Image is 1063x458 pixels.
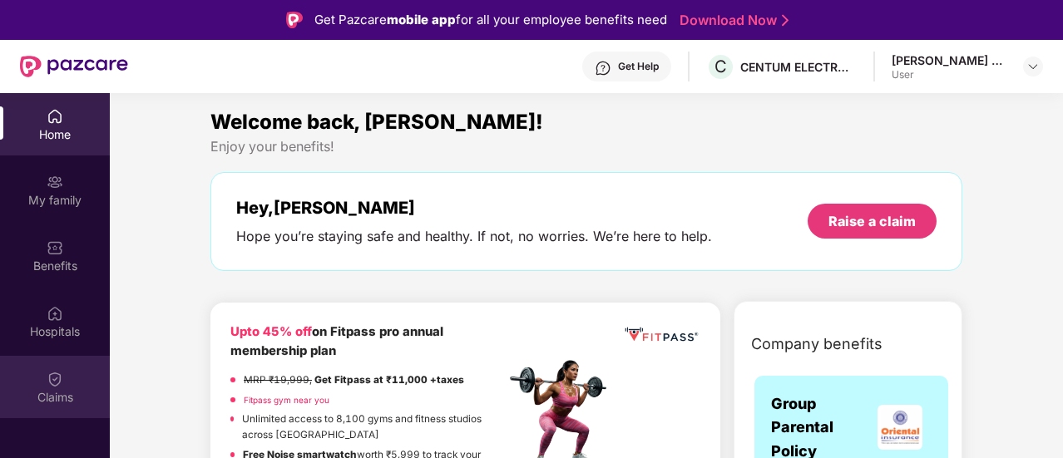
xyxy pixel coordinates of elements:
[47,305,63,322] img: svg+xml;base64,PHN2ZyBpZD0iSG9zcGl0YWxzIiB4bWxucz0iaHR0cDovL3d3dy53My5vcmcvMjAwMC9zdmciIHdpZHRoPS...
[47,108,63,125] img: svg+xml;base64,PHN2ZyBpZD0iSG9tZSIgeG1sbnM9Imh0dHA6Ly93d3cudzMub3JnLzIwMDAvc3ZnIiB3aWR0aD0iMjAiIG...
[230,324,443,358] b: on Fitpass pro annual membership plan
[782,12,789,29] img: Stroke
[47,371,63,387] img: svg+xml;base64,PHN2ZyBpZD0iQ2xhaW0iIHhtbG5zPSJodHRwOi8vd3d3LnczLm9yZy8yMDAwL3N2ZyIgd2lkdGg9IjIwIi...
[286,12,303,28] img: Logo
[878,405,922,450] img: insurerLogo
[1026,60,1040,73] img: svg+xml;base64,PHN2ZyBpZD0iRHJvcGRvd24tMzJ4MzIiIHhtbG5zPSJodHRwOi8vd3d3LnczLm9yZy8yMDAwL3N2ZyIgd2...
[740,59,857,75] div: CENTUM ELECTRONICS LIMITED
[387,12,456,27] strong: mobile app
[236,198,712,218] div: Hey, [PERSON_NAME]
[892,52,1008,68] div: [PERSON_NAME] C R
[236,228,712,245] div: Hope you’re staying safe and healthy. If not, no worries. We’re here to help.
[230,324,312,339] b: Upto 45% off
[210,138,962,155] div: Enjoy your benefits!
[244,374,312,386] del: MRP ₹19,999,
[595,60,611,76] img: svg+xml;base64,PHN2ZyBpZD0iSGVscC0zMngzMiIgeG1sbnM9Imh0dHA6Ly93d3cudzMub3JnLzIwMDAvc3ZnIiB3aWR0aD...
[314,374,464,386] strong: Get Fitpass at ₹11,000 +taxes
[892,68,1008,81] div: User
[242,411,505,442] p: Unlimited access to 8,100 gyms and fitness studios across [GEOGRAPHIC_DATA]
[622,323,700,347] img: fppp.png
[618,60,659,73] div: Get Help
[47,174,63,190] img: svg+xml;base64,PHN2ZyB3aWR0aD0iMjAiIGhlaWdodD0iMjAiIHZpZXdCb3g9IjAgMCAyMCAyMCIgZmlsbD0ibm9uZSIgeG...
[751,332,883,356] span: Company benefits
[244,395,329,405] a: Fitpass gym near you
[828,212,916,230] div: Raise a claim
[20,56,128,77] img: New Pazcare Logo
[680,12,784,29] a: Download Now
[210,110,543,134] span: Welcome back, [PERSON_NAME]!
[47,239,63,256] img: svg+xml;base64,PHN2ZyBpZD0iQmVuZWZpdHMiIHhtbG5zPSJodHRwOi8vd3d3LnczLm9yZy8yMDAwL3N2ZyIgd2lkdGg9Ij...
[314,10,667,30] div: Get Pazcare for all your employee benefits need
[714,57,727,76] span: C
